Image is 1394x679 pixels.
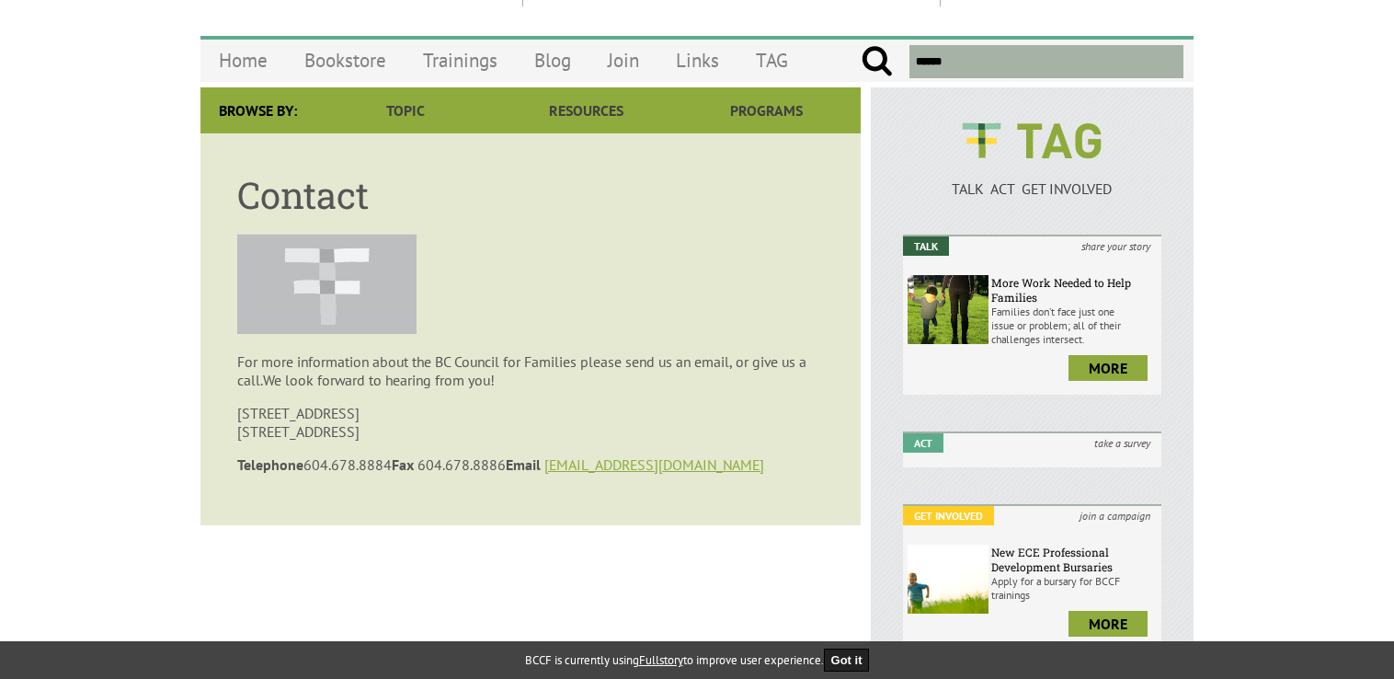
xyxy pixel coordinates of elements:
[903,161,1161,198] a: TALK ACT GET INVOLVED
[237,170,824,219] h1: Contact
[861,45,893,78] input: Submit
[496,87,676,133] a: Resources
[589,39,657,82] a: Join
[677,87,857,133] a: Programs
[1068,355,1148,381] a: more
[237,404,824,441] p: [STREET_ADDRESS] [STREET_ADDRESS]
[824,649,870,672] button: Got it
[639,652,683,668] a: Fullstory
[991,545,1157,574] h6: New ECE Professional Development Bursaries
[506,455,541,474] strong: Email
[392,455,414,474] strong: Fax
[544,455,764,474] a: [EMAIL_ADDRESS][DOMAIN_NAME]
[903,179,1161,198] p: TALK ACT GET INVOLVED
[417,455,544,474] span: 604.678.8886
[405,39,516,82] a: Trainings
[200,39,286,82] a: Home
[657,39,737,82] a: Links
[903,433,943,453] em: Act
[1068,506,1161,525] i: join a campaign
[991,275,1157,305] h6: More Work Needed to Help Families
[1070,236,1161,256] i: share your story
[237,352,824,389] p: For more information about the BC Council for Families please send us an email, or give us a call.
[315,87,496,133] a: Topic
[263,371,495,389] span: We look forward to hearing from you!
[991,305,1157,346] p: Families don’t face just one issue or problem; all of their challenges intersect.
[237,455,303,474] strong: Telephone
[200,87,315,133] div: Browse By:
[949,106,1114,176] img: BCCF's TAG Logo
[991,574,1157,602] p: Apply for a bursary for BCCF trainings
[1068,611,1148,637] a: more
[516,39,589,82] a: Blog
[903,506,994,525] em: Get Involved
[286,39,405,82] a: Bookstore
[737,39,806,82] a: TAG
[1083,433,1161,453] i: take a survey
[237,455,824,474] p: 604.678.8884
[903,236,949,256] em: Talk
